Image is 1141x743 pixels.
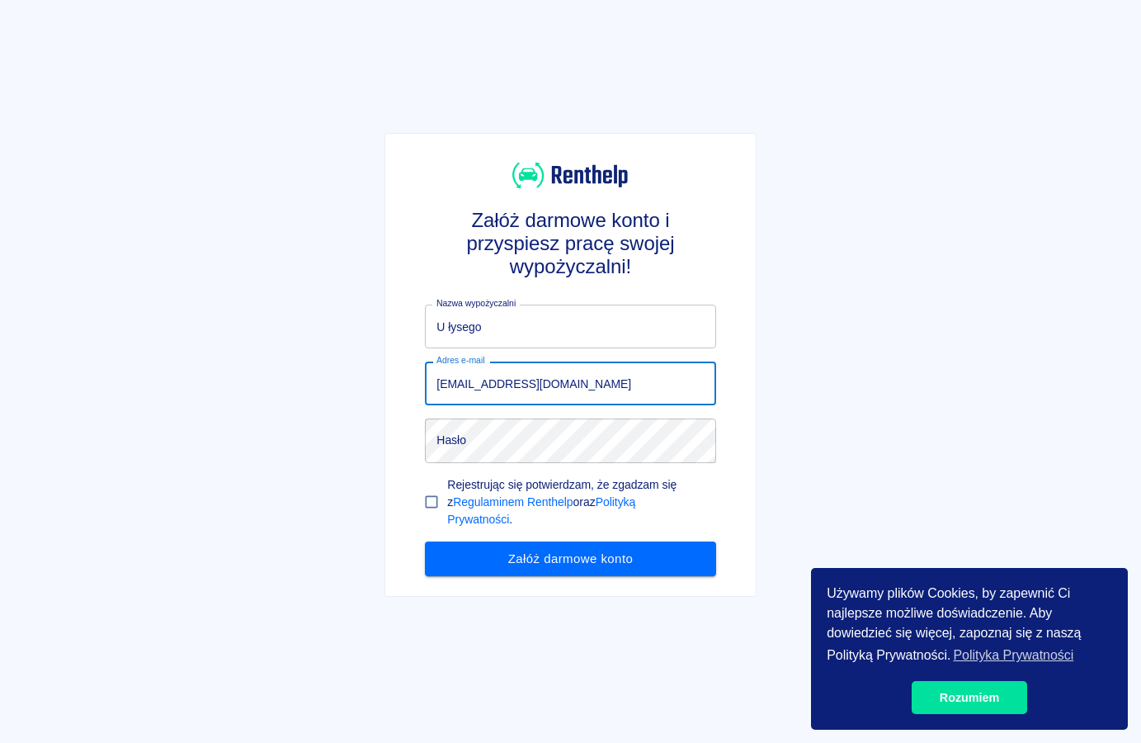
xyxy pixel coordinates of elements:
[436,297,516,310] label: Nazwa wypożyczalni
[811,568,1128,730] div: cookieconsent
[912,681,1027,714] a: dismiss cookie message
[436,354,484,367] label: Adres e-mail
[512,160,628,191] img: Renthelp logo
[447,495,635,526] a: Polityką Prywatności
[447,476,702,528] p: Rejestrując się potwierdzam, że zgadzam się z oraz .
[453,495,573,509] a: Regulaminem Renthelp
[425,542,715,576] button: Załóż darmowe konto
[425,209,715,278] h3: Załóż darmowe konto i przyspiesz pracę swojej wypożyczalni!
[827,584,1112,668] span: Używamy plików Cookies, by zapewnić Ci najlepsze możliwe doświadczenie. Aby dowiedzieć się więcej...
[950,643,1076,668] a: learn more about cookies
